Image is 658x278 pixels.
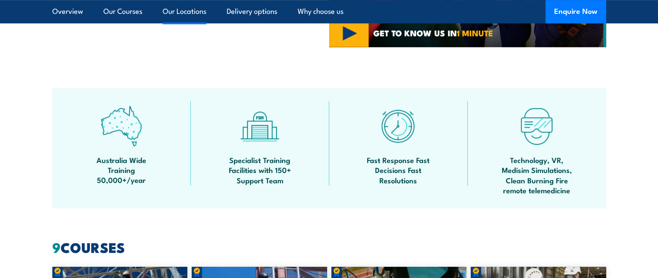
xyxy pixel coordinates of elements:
img: auswide-icon [101,105,142,147]
span: GET TO KNOW US IN [373,29,493,37]
span: Fast Response Fast Decisions Fast Resolutions [359,155,437,185]
span: Specialist Training Facilities with 150+ Support Team [221,155,299,185]
img: tech-icon [516,105,557,147]
span: Australia Wide Training 50,000+/year [83,155,160,185]
strong: 9 [52,236,61,258]
h2: COURSES [52,241,606,253]
span: Technology, VR, Medisim Simulations, Clean Burning Fire remote telemedicine [498,155,576,195]
strong: 1 MINUTE [457,26,493,39]
img: facilities-icon [239,105,280,147]
img: fast-icon [378,105,419,147]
